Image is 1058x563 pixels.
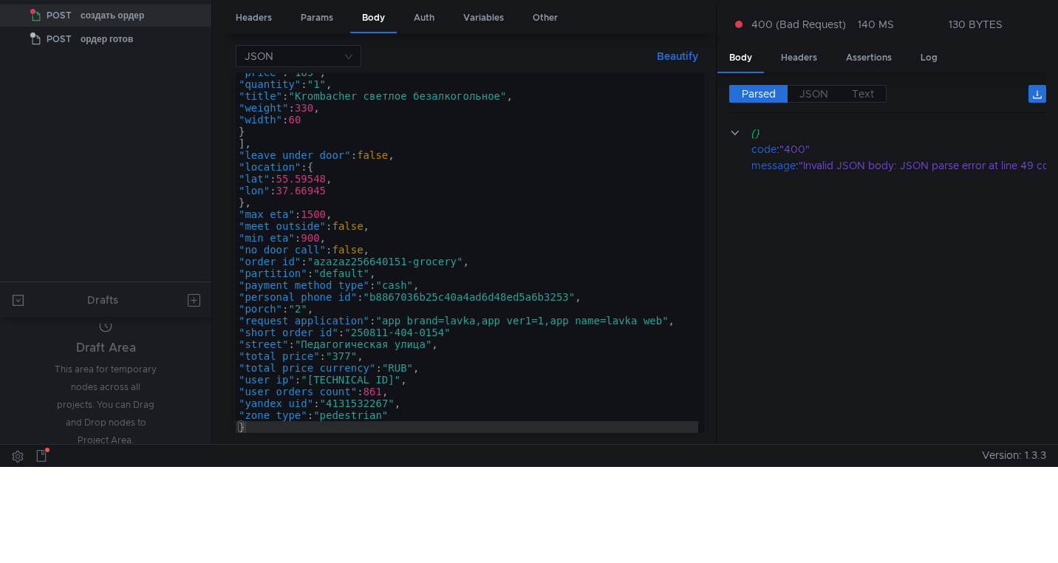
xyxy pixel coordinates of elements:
div: создать ордер [81,4,144,27]
div: Body [717,44,764,73]
div: Headers [769,44,829,72]
button: Beautify [651,47,704,65]
div: 140 MS [858,18,894,31]
span: JSON [799,87,828,100]
span: POST [47,28,72,50]
div: ордер готов [81,28,133,50]
div: code [751,141,777,157]
div: Headers [224,4,284,32]
span: Version: 1.3.3 [982,445,1046,466]
div: Other [521,4,570,32]
div: Auth [402,4,446,32]
span: Parsed [742,87,776,100]
div: Body [350,4,397,33]
span: POST [47,4,72,27]
div: 130 BYTES [949,18,1003,31]
span: Text [852,87,874,100]
div: Params [289,4,345,32]
div: Variables [451,4,516,32]
div: Assertions [834,44,904,72]
div: Drafts [87,291,118,309]
div: Log [909,44,949,72]
span: 400 (Bad Request) [751,16,846,33]
div: message [751,157,796,174]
